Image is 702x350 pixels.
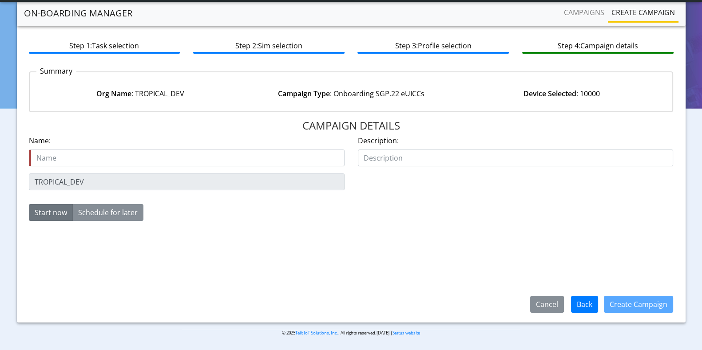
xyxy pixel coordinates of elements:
div: : Onboarding SGP.22 eUICCs [246,88,456,99]
div: : 10000 [456,88,667,99]
p: Summary [36,66,76,76]
label: Name: [29,135,51,146]
a: Telit IoT Solutions, Inc. [295,330,338,336]
div: Basic example [29,204,143,221]
strong: Device Selected [524,89,576,98]
a: On-Boarding Manager [24,4,132,22]
h1: CAMPAIGN DETAILS [29,119,674,132]
a: Create campaign [608,4,678,21]
button: Schedule for later [72,204,143,221]
button: Create Campaign [604,296,673,313]
p: © 2025 . All rights reserved.[DATE] | [182,330,520,336]
a: Campaigns [560,4,608,21]
btn: Step 4: Campaign details [522,37,674,54]
strong: Campaign Type [278,89,330,98]
button: Start now [29,204,73,221]
btn: Step 1: Task selection [29,37,180,54]
div: : TROPICAL_DEV [35,88,246,99]
strong: Org Name [96,89,131,98]
input: Description [358,149,674,166]
button: Cancel [530,296,564,313]
button: Back [571,296,598,313]
btn: Step 3: Profile selection [357,37,509,54]
input: Name [29,149,345,166]
btn: Step 2: Sim selection [193,37,345,54]
label: Description: [358,135,399,146]
a: Status website [393,330,420,336]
